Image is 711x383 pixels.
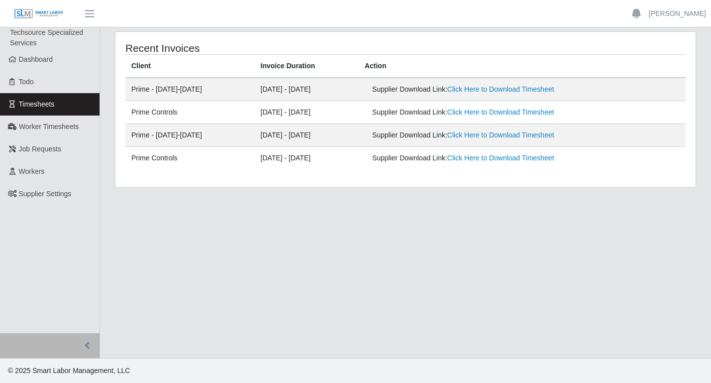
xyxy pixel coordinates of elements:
[125,124,255,147] td: Prime - [DATE]-[DATE]
[125,101,255,124] td: Prime Controls
[372,107,567,118] div: Supplier Download Link:
[19,190,72,198] span: Supplier Settings
[19,123,79,130] span: Worker Timesheets
[447,131,554,139] a: Click Here to Download Timesheet
[255,124,359,147] td: [DATE] - [DATE]
[125,78,255,101] td: Prime - [DATE]-[DATE]
[255,101,359,124] td: [DATE] - [DATE]
[19,55,53,63] span: Dashboard
[19,100,55,108] span: Timesheets
[372,84,567,95] div: Supplier Download Link:
[447,85,554,93] a: Click Here to Download Timesheet
[359,55,686,78] th: Action
[19,167,45,175] span: Workers
[255,147,359,170] td: [DATE] - [DATE]
[125,42,350,54] h4: Recent Invoices
[372,130,567,140] div: Supplier Download Link:
[8,367,130,375] span: © 2025 Smart Labor Management, LLC
[125,55,255,78] th: Client
[14,8,64,19] img: SLM Logo
[255,55,359,78] th: Invoice Duration
[447,154,554,162] a: Click Here to Download Timesheet
[447,108,554,116] a: Click Here to Download Timesheet
[255,78,359,101] td: [DATE] - [DATE]
[19,78,34,86] span: Todo
[19,145,62,153] span: Job Requests
[125,147,255,170] td: Prime Controls
[372,153,567,163] div: Supplier Download Link:
[649,8,706,19] a: [PERSON_NAME]
[10,28,83,47] span: Techsource Specialized Services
